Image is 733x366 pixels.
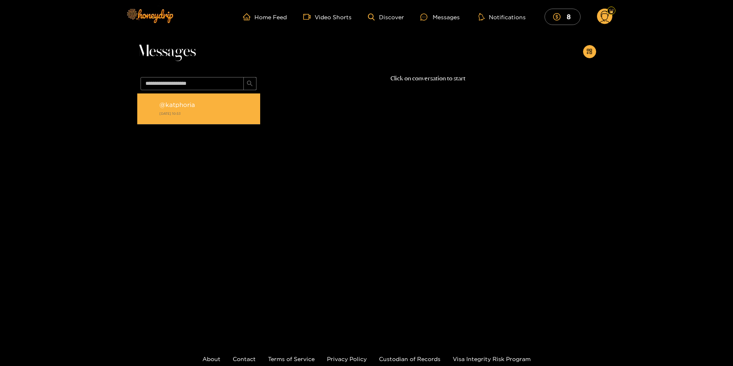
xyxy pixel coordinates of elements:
[476,13,528,21] button: Notifications
[268,356,315,362] a: Terms of Service
[379,356,440,362] a: Custodian of Records
[420,12,460,22] div: Messages
[159,101,195,108] strong: @ katphoria
[553,13,565,20] span: dollar
[159,110,256,117] strong: [DATE] 10:53
[368,14,404,20] a: Discover
[327,356,367,362] a: Privacy Policy
[303,13,315,20] span: video-camera
[303,13,352,20] a: Video Shorts
[247,80,253,87] span: search
[233,356,256,362] a: Contact
[583,45,596,58] button: appstore-add
[243,77,256,90] button: search
[586,48,592,55] span: appstore-add
[202,356,220,362] a: About
[243,13,254,20] span: home
[545,9,581,25] button: 8
[565,12,572,21] mark: 8
[609,9,614,14] img: Fan Level
[260,74,596,83] p: Click on conversation to start
[453,356,531,362] a: Visa Integrity Risk Program
[137,42,196,61] span: Messages
[243,13,287,20] a: Home Feed
[141,102,156,116] img: conversation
